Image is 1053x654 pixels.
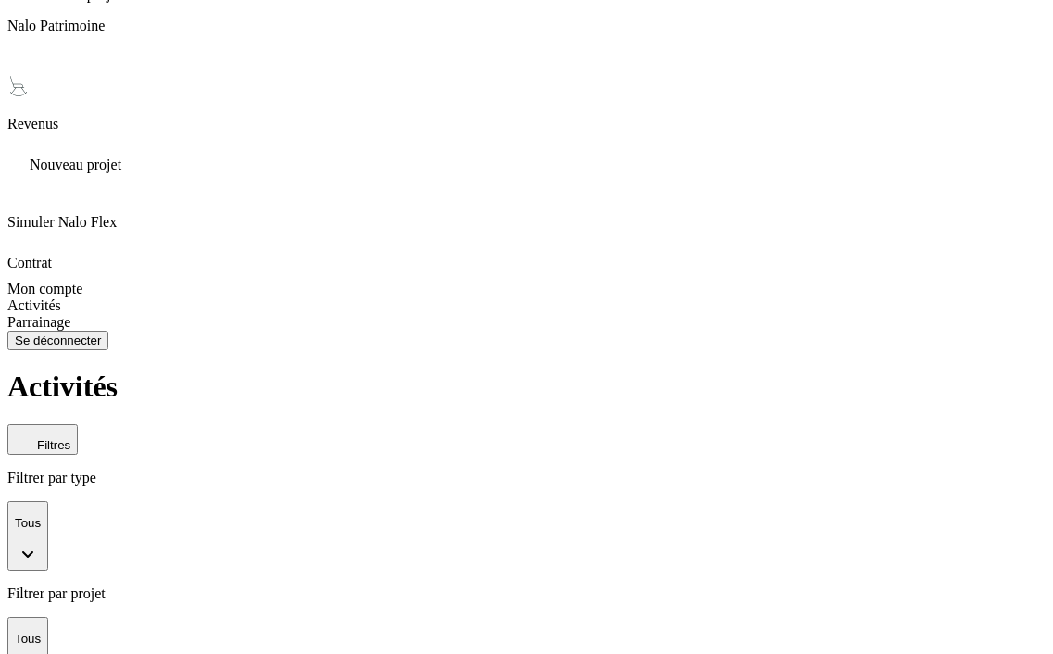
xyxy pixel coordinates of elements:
[30,157,121,172] span: Nouveau projet
[7,501,48,571] button: Tous
[7,470,1046,486] p: Filtrer par type
[7,255,52,270] span: Contrat
[7,147,1046,173] div: Nouveau projet
[7,116,1046,132] p: Revenus
[37,438,70,452] span: Filtres
[7,370,1046,404] h1: Activités
[7,75,1046,132] div: Revenus
[7,331,108,350] button: Se déconnecter
[7,214,1046,231] p: Simuler Nalo Flex
[7,297,61,313] span: Activités
[15,632,41,646] p: Tous
[7,424,78,455] button: Filtres
[7,585,1046,602] p: Filtrer par projet
[15,516,41,530] p: Tous
[7,314,70,330] span: Parrainage
[7,281,82,296] span: Mon compte
[15,333,101,347] div: Se déconnecter
[7,173,1046,231] div: Simuler Nalo Flex
[7,18,1046,34] p: Nalo Patrimoine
